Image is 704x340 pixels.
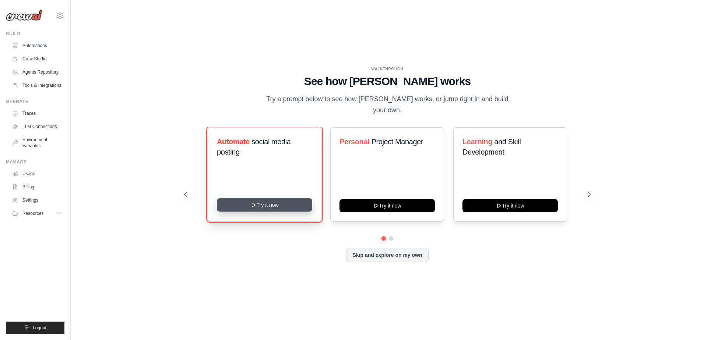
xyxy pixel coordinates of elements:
[6,322,64,334] button: Logout
[22,210,43,216] span: Resources
[184,75,591,88] h1: See how [PERSON_NAME] works
[339,138,369,146] span: Personal
[346,248,428,262] button: Skip and explore on my own
[9,134,64,152] a: Environment Variables
[217,138,291,156] span: social media posting
[217,198,312,212] button: Try it now
[6,99,64,105] div: Operate
[6,159,64,165] div: Manage
[264,94,511,116] p: Try a prompt below to see how [PERSON_NAME] works, or jump right in and build your own.
[6,10,43,21] img: Logo
[9,121,64,132] a: LLM Connections
[9,194,64,206] a: Settings
[9,181,64,193] a: Billing
[462,199,558,212] button: Try it now
[9,208,64,219] button: Resources
[9,107,64,119] a: Traces
[9,40,64,52] a: Automations
[9,53,64,65] a: Crew Studio
[372,138,423,146] span: Project Manager
[9,168,64,180] a: Usage
[184,66,591,72] div: WALKTHROUGH
[339,199,435,212] button: Try it now
[217,138,250,146] span: Automate
[462,138,492,146] span: Learning
[6,31,64,37] div: Build
[33,325,46,331] span: Logout
[9,79,64,91] a: Tools & Integrations
[9,66,64,78] a: Agents Repository
[462,138,521,156] span: and Skill Development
